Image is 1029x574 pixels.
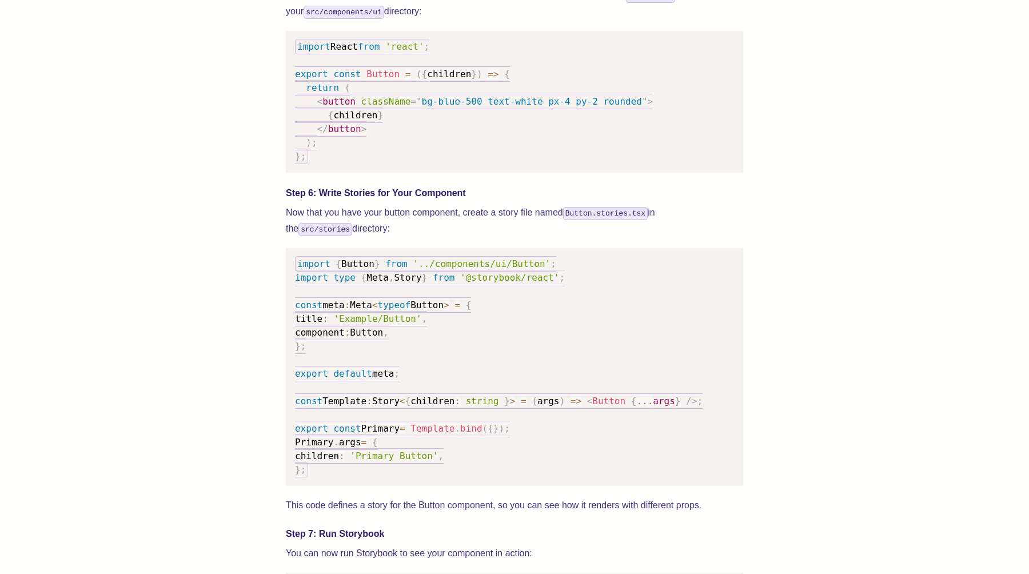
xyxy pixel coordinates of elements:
[295,272,328,283] span: import
[295,423,328,434] span: export
[295,300,322,310] span: const
[477,69,482,79] span: )
[697,396,703,406] span: ;
[466,300,472,310] span: {
[366,272,389,283] span: Meta
[330,41,358,52] span: React
[339,437,361,448] span: args
[333,313,421,324] span: 'Example/Button'
[488,69,498,79] span: =>
[394,368,400,379] span: ;
[521,396,527,406] span: =
[297,258,330,269] span: import
[648,96,653,107] span: >
[295,464,301,475] span: }
[444,300,449,310] span: >
[559,396,565,406] span: )
[504,69,510,79] span: {
[306,82,339,93] span: return
[366,396,372,406] span: :
[295,396,322,406] span: const
[333,368,372,379] span: default
[328,110,334,121] span: {
[345,82,350,93] span: (
[383,327,389,338] span: ,
[361,123,367,134] span: >
[295,313,322,324] span: title
[631,396,637,406] span: {
[361,437,367,448] span: =
[422,96,642,107] span: bg-blue-500 text-white px-4 py-2 rounded
[510,396,516,406] span: >
[295,69,328,79] span: export
[372,300,378,310] span: <
[286,527,743,541] h4: Step 7: Run Storybook
[454,396,460,406] span: :
[361,272,367,283] span: {
[454,300,460,310] span: =
[333,272,356,283] span: type
[312,137,317,148] span: ;
[454,423,460,434] span: .
[286,186,743,200] h4: Step 6: Write Stories for Your Component
[286,497,743,513] p: This code defines a story for the Button component, so you can see how it renders with different ...
[653,396,675,406] span: args
[322,300,345,310] span: meta
[301,341,306,352] span: ;
[422,69,428,79] span: {
[424,41,430,52] span: ;
[405,69,411,79] span: =
[333,110,377,121] span: children
[504,423,510,434] span: ;
[410,300,444,310] span: Button
[286,205,743,237] p: Now that you have your button component, create a story file named in the directory:
[378,110,384,121] span: }
[372,437,378,448] span: {
[295,151,301,162] span: }
[304,6,384,19] code: src/components/ui
[532,396,537,406] span: (
[317,123,328,134] span: </
[361,423,400,434] span: Primary
[537,396,560,406] span: args
[345,327,350,338] span: :
[361,96,411,107] span: className
[322,396,366,406] span: Template
[410,423,454,434] span: Template
[427,69,471,79] span: children
[336,258,341,269] span: {
[333,69,361,79] span: const
[301,464,306,475] span: ;
[559,272,565,283] span: ;
[413,258,551,269] span: '../components/ui/Button'
[295,368,328,379] span: export
[592,396,625,406] span: Button
[374,258,380,269] span: }
[675,396,681,406] span: }
[295,327,345,338] span: component
[400,423,405,434] span: =
[358,41,380,52] span: from
[498,423,504,434] span: )
[587,396,593,406] span: <
[416,69,422,79] span: (
[571,396,581,406] span: =>
[686,396,697,406] span: />
[295,451,339,461] span: children
[372,368,394,379] span: meta
[322,313,328,324] span: :
[295,437,333,448] span: Primary
[563,207,648,220] code: Button.stories.tsx
[298,223,352,236] code: src/stories
[422,313,428,324] span: ,
[471,69,477,79] span: }
[410,96,416,107] span: =
[297,41,330,52] span: import
[482,423,488,434] span: (
[460,272,559,283] span: '@storybook/react'
[389,272,394,283] span: ,
[333,423,361,434] span: const
[400,396,405,406] span: <
[460,423,482,434] span: bind
[433,272,455,283] span: from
